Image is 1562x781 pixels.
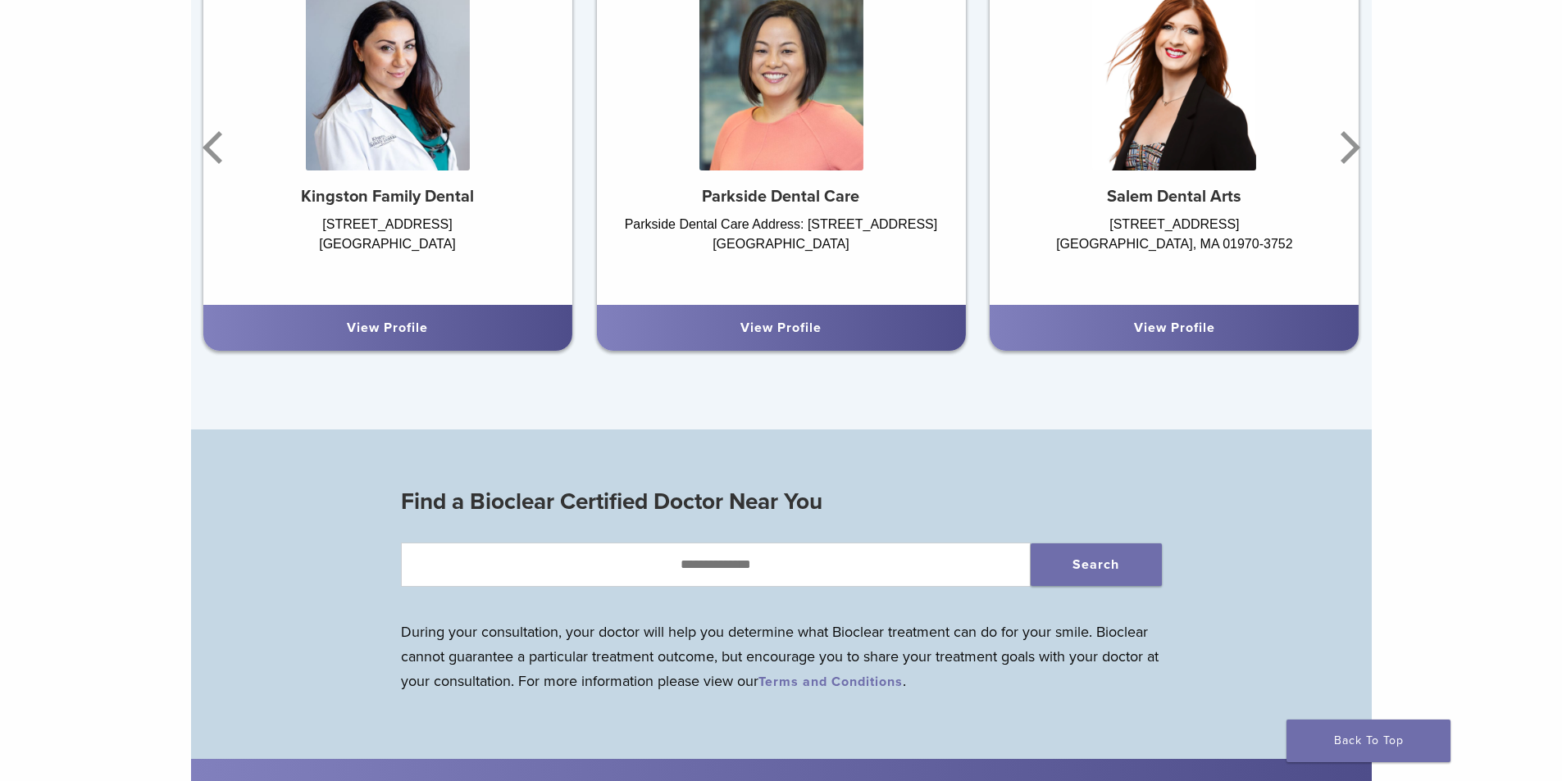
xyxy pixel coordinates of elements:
[740,320,822,336] a: View Profile
[1031,543,1162,586] button: Search
[347,320,428,336] a: View Profile
[596,215,965,288] div: Parkside Dental Care Address: [STREET_ADDRESS] [GEOGRAPHIC_DATA]
[199,98,232,197] button: Previous
[1134,320,1215,336] a: View Profile
[1107,187,1241,207] strong: Salem Dental Arts
[758,674,903,690] a: Terms and Conditions
[401,620,1162,693] p: During your consultation, your doctor will help you determine what Bioclear treatment can do for ...
[401,482,1162,521] h3: Find a Bioclear Certified Doctor Near You
[1331,98,1364,197] button: Next
[301,187,474,207] strong: Kingston Family Dental
[702,187,859,207] strong: Parkside Dental Care
[990,215,1359,288] div: [STREET_ADDRESS] [GEOGRAPHIC_DATA], MA 01970-3752
[1286,720,1450,762] a: Back To Top
[203,215,572,288] div: [STREET_ADDRESS] [GEOGRAPHIC_DATA]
